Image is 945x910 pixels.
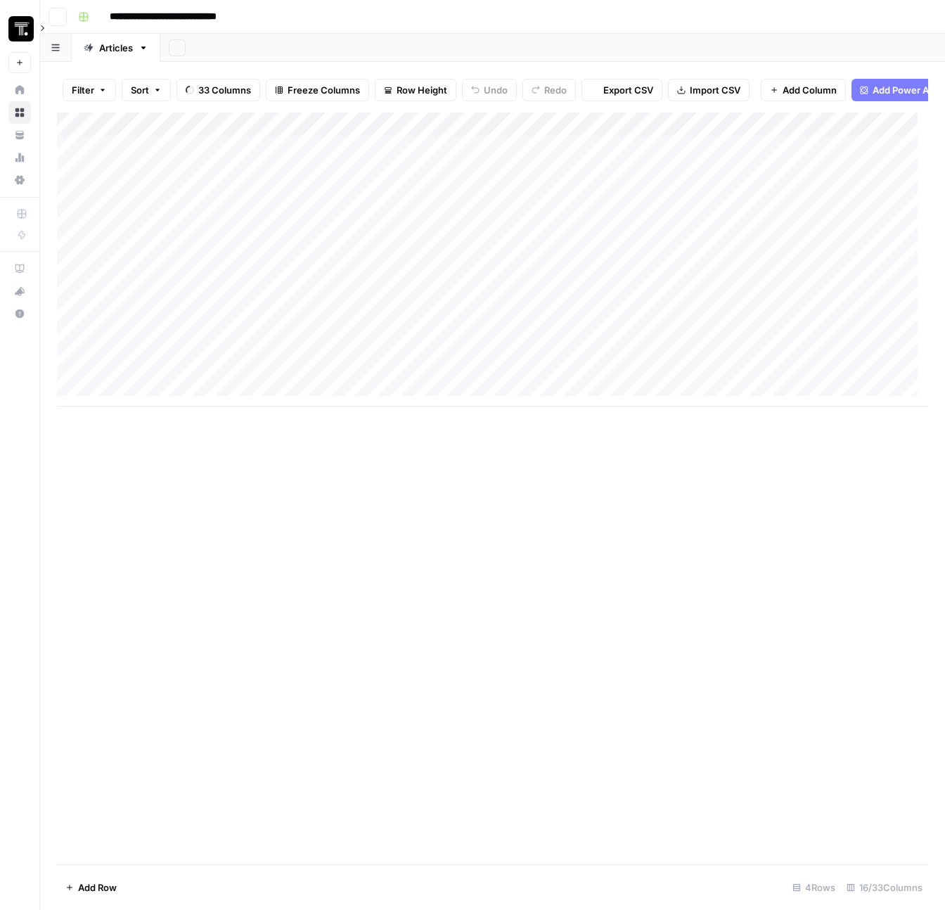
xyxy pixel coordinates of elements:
a: AirOps Academy [8,257,31,280]
span: Row Height [397,83,447,97]
span: Filter [72,83,94,97]
div: 16/33 Columns [841,876,928,899]
span: Export CSV [603,83,653,97]
div: 4 Rows [787,876,841,899]
span: Freeze Columns [288,83,360,97]
div: What's new? [9,281,30,302]
button: Help + Support [8,302,31,325]
a: Settings [8,169,31,191]
button: Freeze Columns [266,79,369,101]
button: Filter [63,79,116,101]
a: Articles [72,34,160,62]
span: Undo [484,83,508,97]
button: Add Column [761,79,846,101]
span: Import CSV [690,83,740,97]
button: Add Row [57,876,125,899]
button: Row Height [375,79,456,101]
span: Add Row [78,880,117,895]
a: Home [8,79,31,101]
button: Undo [462,79,517,101]
div: Articles [99,41,133,55]
button: 33 Columns [176,79,260,101]
button: Sort [122,79,171,101]
button: Redo [522,79,576,101]
button: Workspace: Thoughtspot [8,11,31,46]
span: Add Column [783,83,837,97]
a: Usage [8,146,31,169]
span: Redo [544,83,567,97]
a: Browse [8,101,31,124]
button: What's new? [8,280,31,302]
button: Import CSV [668,79,750,101]
button: Export CSV [581,79,662,101]
img: Thoughtspot Logo [8,16,34,41]
span: Sort [131,83,149,97]
a: Your Data [8,124,31,146]
span: 33 Columns [198,83,251,97]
